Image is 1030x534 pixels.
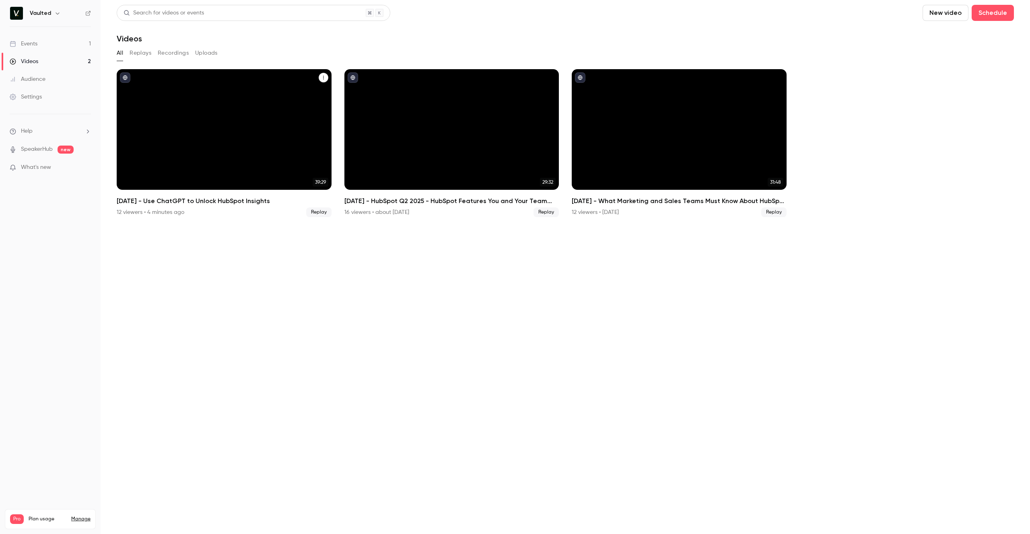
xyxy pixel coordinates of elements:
div: 12 viewers • 4 minutes ago [117,208,184,216]
a: SpeakerHub [21,145,53,154]
img: Vaulted [10,7,23,20]
button: published [120,72,130,83]
a: 29:32[DATE] - HubSpot Q2 2025 - HubSpot Features You and Your Team Can't Afford to Ignore16 viewe... [344,69,559,217]
div: Videos [10,58,38,66]
span: Pro [10,514,24,524]
h1: Videos [117,34,142,43]
div: 12 viewers • [DATE] [572,208,619,216]
div: Audience [10,75,45,83]
button: All [117,47,123,60]
button: Replays [130,47,151,60]
h2: [DATE] - HubSpot Q2 2025 - HubSpot Features You and Your Team Can't Afford to Ignore [344,196,559,206]
span: Replay [534,207,559,217]
li: help-dropdown-opener [10,127,91,136]
section: Videos [117,5,1014,529]
div: 16 viewers • about [DATE] [344,208,409,216]
span: 39:29 [313,178,328,187]
span: Replay [761,207,787,217]
div: Events [10,40,37,48]
h6: Vaulted [30,9,51,17]
button: Uploads [195,47,218,60]
button: Schedule [972,5,1014,21]
li: 06/18/25 - HubSpot Q2 2025 - HubSpot Features You and Your Team Can't Afford to Ignore [344,69,559,217]
a: 39:29[DATE] - Use ChatGPT to Unlock HubSpot Insights12 viewers • 4 minutes agoReplay [117,69,332,217]
button: published [575,72,585,83]
span: Help [21,127,33,136]
div: Search for videos or events [124,9,204,17]
span: Plan usage [29,516,66,522]
h2: [DATE] - What Marketing and Sales Teams Must Know About HubSpot New Features for 2025 [572,196,787,206]
li: 03/13/25 - What Marketing and Sales Teams Must Know About HubSpot New Features for 2025 [572,69,787,217]
span: What's new [21,163,51,172]
li: 08/13/25 - Use ChatGPT to Unlock HubSpot Insights [117,69,332,217]
span: 31:48 [768,178,783,187]
h2: [DATE] - Use ChatGPT to Unlock HubSpot Insights [117,196,332,206]
span: 29:32 [540,178,556,187]
span: new [58,146,74,154]
div: Settings [10,93,42,101]
button: New video [923,5,968,21]
ul: Videos [117,69,1014,217]
button: Recordings [158,47,189,60]
button: published [348,72,358,83]
span: Replay [306,207,332,217]
a: Manage [71,516,91,522]
a: 31:48[DATE] - What Marketing and Sales Teams Must Know About HubSpot New Features for 202512 view... [572,69,787,217]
